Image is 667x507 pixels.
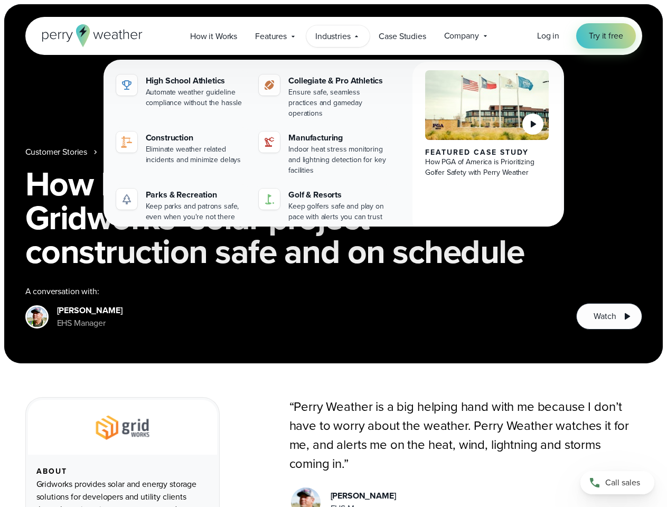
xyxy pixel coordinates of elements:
p: “Perry Weather is a big helping hand with me because I don’t have to worry about the weather. Per... [289,397,642,473]
div: EHS Manager [57,317,123,330]
a: Case Studies [370,25,435,47]
span: Company [444,30,479,42]
img: proathletics-icon@2x-1.svg [263,79,276,91]
span: Case Studies [379,30,426,43]
div: How PGA of America is Prioritizing Golfer Safety with Perry Weather [425,157,549,178]
div: Parks & Recreation [146,189,247,201]
nav: Breadcrumb [25,146,642,158]
a: Manufacturing Indoor heat stress monitoring and lightning detection for key facilities [255,127,393,180]
a: Parks & Recreation Keep parks and patrons safe, even when you're not there [112,184,251,227]
div: Indoor heat stress monitoring and lightning detection for key facilities [288,144,389,176]
a: High School Athletics Automate weather guideline compliance without the hassle [112,70,251,112]
div: [PERSON_NAME] [331,490,396,502]
a: PGA of America Featured Case Study How PGA of America is Prioritizing Golfer Safety with Perry We... [412,62,562,235]
span: Try it free [589,30,623,42]
div: A conversation with: [25,285,560,298]
a: Try it free [576,23,635,49]
button: Watch [576,303,642,330]
div: High School Athletics [146,74,247,87]
img: Shane Calloway Headshot [27,307,47,327]
div: Collegiate & Pro Athletics [288,74,389,87]
a: Call sales [580,471,654,494]
img: Gridworks.svg [87,412,158,442]
div: About [36,467,209,476]
div: Ensure safe, seamless practices and gameday operations [288,87,389,119]
a: Golf & Resorts Keep golfers safe and play on pace with alerts you can trust [255,184,393,227]
div: Golf & Resorts [288,189,389,201]
a: Log in [537,30,559,42]
img: construction perry weather [120,136,133,148]
a: Collegiate & Pro Athletics Ensure safe, seamless practices and gameday operations [255,70,393,123]
img: parks-icon-grey.svg [120,193,133,205]
div: Keep parks and patrons safe, even when you're not there [146,201,247,222]
div: Keep golfers safe and play on pace with alerts you can trust [288,201,389,222]
span: Watch [594,310,616,323]
a: construction perry weather Construction Eliminate weather related incidents and minimize delays [112,127,251,170]
span: Industries [315,30,350,43]
img: PGA of America [425,70,549,140]
a: Customer Stories [25,146,88,158]
h1: How Perry Weather keeps Gridworks’ solar project construction safe and on schedule [25,167,642,268]
div: Featured Case Study [425,148,549,157]
div: Construction [146,132,247,144]
a: How it Works [181,25,246,47]
div: Manufacturing [288,132,389,144]
span: Call sales [605,476,640,489]
div: Automate weather guideline compliance without the hassle [146,87,247,108]
img: golf-iconV2.svg [263,193,276,205]
span: How it Works [190,30,237,43]
div: [PERSON_NAME] [57,304,123,317]
div: Eliminate weather related incidents and minimize delays [146,144,247,165]
img: mining-icon@2x.svg [263,136,276,148]
img: highschool-icon.svg [120,79,133,91]
span: Features [255,30,287,43]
